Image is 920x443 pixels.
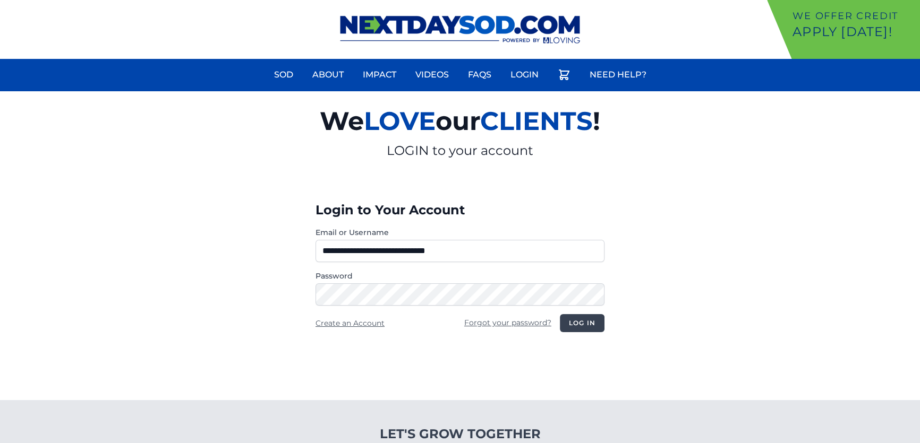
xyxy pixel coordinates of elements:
a: Videos [409,62,455,88]
a: Create an Account [316,318,385,328]
a: Impact [356,62,403,88]
span: LOVE [364,106,436,136]
p: LOGIN to your account [197,142,723,159]
a: About [306,62,350,88]
a: FAQs [462,62,498,88]
p: Apply [DATE]! [793,23,916,40]
a: Forgot your password? [464,318,551,327]
h2: We our ! [197,100,723,142]
button: Log in [560,314,604,332]
h3: Login to Your Account [316,202,604,219]
a: Need Help? [583,62,653,88]
h4: Let's Grow Together [323,425,598,442]
p: We offer Credit [793,8,916,23]
a: Sod [268,62,300,88]
label: Email or Username [316,227,604,238]
a: Login [504,62,545,88]
span: CLIENTS [480,106,593,136]
label: Password [316,271,604,281]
